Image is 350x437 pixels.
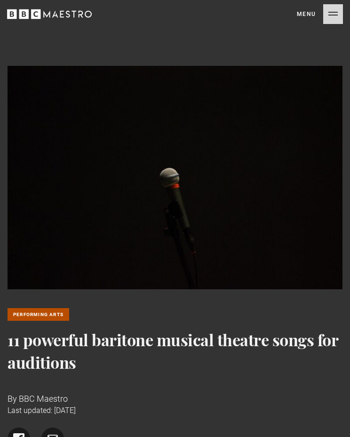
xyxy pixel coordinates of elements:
[8,394,17,404] span: By
[19,394,68,404] span: BBC Maestro
[8,308,69,321] a: Performing Arts
[8,328,342,373] h1: 11 powerful baritone musical theatre songs for auditions
[7,7,92,21] svg: BBC Maestro
[297,4,343,24] button: Toggle navigation
[8,406,76,415] time: Last updated: [DATE]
